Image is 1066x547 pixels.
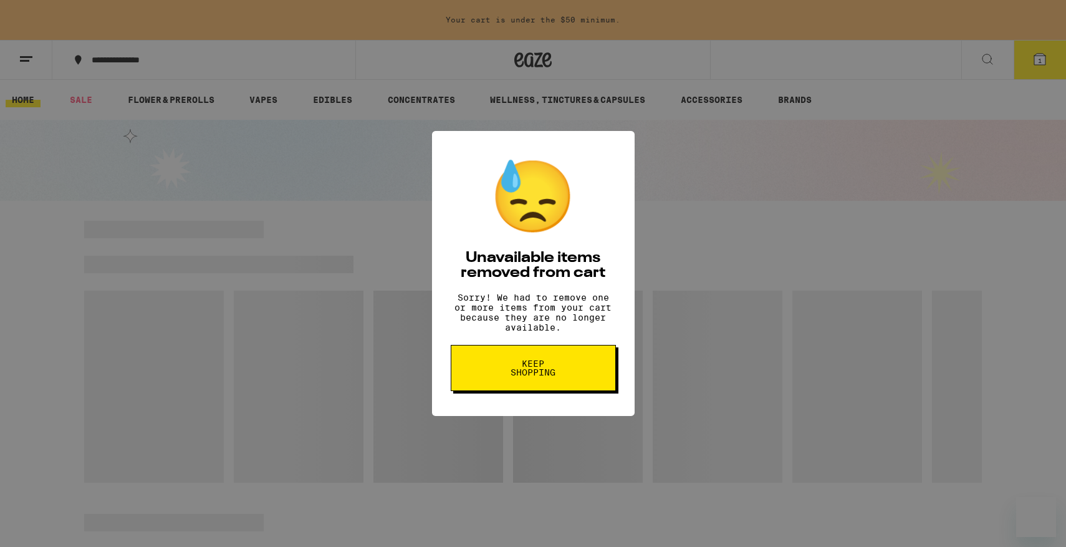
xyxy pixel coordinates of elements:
div: 😓 [489,156,577,238]
button: Keep Shopping [451,345,616,391]
h2: Unavailable items removed from cart [451,251,616,281]
iframe: Button to launch messaging window [1016,497,1056,537]
p: Sorry! We had to remove one or more items from your cart because they are no longer available. [451,293,616,332]
span: Keep Shopping [501,359,565,377]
